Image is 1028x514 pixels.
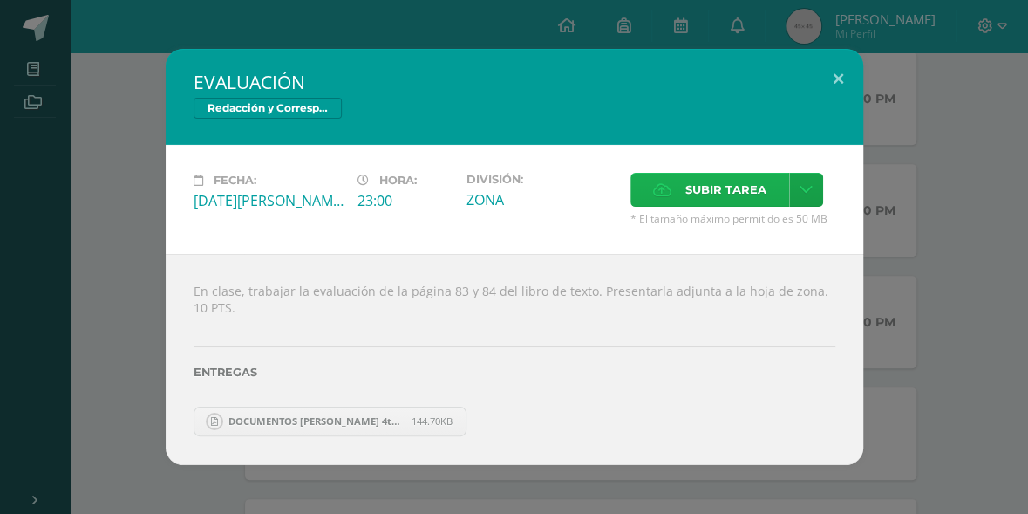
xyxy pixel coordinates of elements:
[194,191,344,210] div: [DATE][PERSON_NAME]
[220,415,412,428] span: DOCUMENTOS [PERSON_NAME] 4to PC clave 09.pdf
[194,407,467,436] a: DOCUMENTOS A. GARCÍA 4to PC clave 09.pdf
[194,98,342,119] span: Redacción y Correspondencia Mercantil
[357,191,453,210] div: 23:00
[685,174,766,206] span: Subir tarea
[466,190,616,209] div: ZONA
[166,254,863,464] div: En clase, trabajar la evaluación de la página 83 y 84 del libro de texto. Presentarla adjunta a l...
[194,70,835,94] h2: EVALUACIÓN
[214,174,256,187] span: Fecha:
[194,366,835,379] label: Entregas
[630,211,835,226] span: * El tamaño máximo permitido es 50 MB
[814,49,863,108] button: Close (Esc)
[412,415,453,428] span: 144.70KB
[379,174,417,187] span: Hora:
[466,173,616,186] label: División:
